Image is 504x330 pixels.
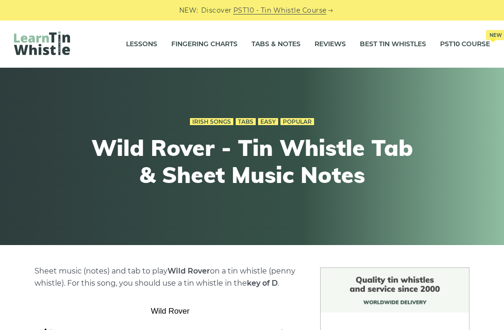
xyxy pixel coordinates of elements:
img: LearnTinWhistle.com [14,31,70,55]
a: Irish Songs [190,118,233,126]
a: Lessons [126,33,157,56]
a: Fingering Charts [171,33,238,56]
a: Best Tin Whistles [360,33,426,56]
strong: key of D [247,279,278,288]
a: Tabs [236,118,256,126]
a: PST10 CourseNew [440,33,490,56]
a: Popular [280,118,314,126]
h1: Wild Rover - Tin Whistle Tab & Sheet Music Notes [80,134,424,188]
p: Sheet music (notes) and tab to play on a tin whistle (penny whistle). For this song, you should u... [35,265,307,289]
strong: Wild Rover [168,267,210,275]
a: Easy [258,118,278,126]
a: Tabs & Notes [252,33,301,56]
a: Reviews [315,33,346,56]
